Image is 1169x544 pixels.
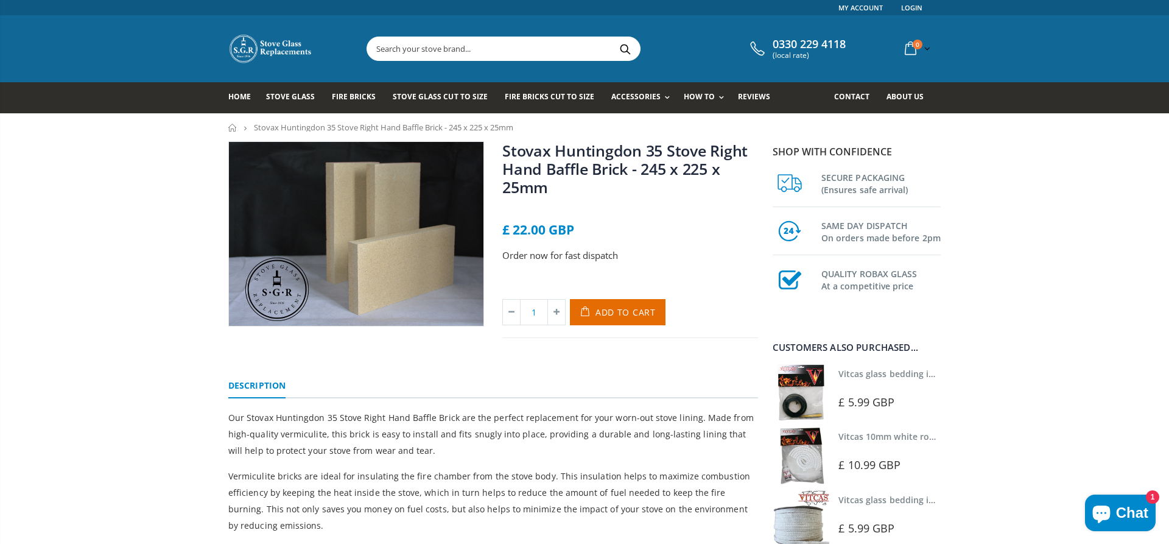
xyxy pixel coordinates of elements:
[838,368,1065,380] a: Vitcas glass bedding in tape - 2mm x 10mm x 2 meters
[834,82,879,113] a: Contact
[838,457,900,472] span: £ 10.99 GBP
[738,82,779,113] a: Reviews
[595,306,656,318] span: Add to Cart
[228,34,314,64] img: Stove Glass Replacement
[838,431,1077,442] a: Vitcas 10mm white rope kit - includes rope seal and glue!
[838,494,1097,506] a: Vitcas glass bedding in tape - 2mm x 15mm x 2 meters (White)
[332,91,376,102] span: Fire Bricks
[773,427,829,484] img: Vitcas white rope, glue and gloves kit 10mm
[738,91,770,102] span: Reviews
[229,142,483,327] img: 3_fire_bricks-2-min_4d56c856-305a-4f81-8d60-d858f0c290b3_800x_crop_center.jpg
[821,217,941,244] h3: SAME DAY DISPATCH On orders made before 2pm
[228,91,251,102] span: Home
[505,82,603,113] a: Fire Bricks Cut To Size
[834,91,869,102] span: Contact
[266,91,315,102] span: Stove Glass
[228,374,286,398] a: Description
[886,91,924,102] span: About us
[773,364,829,421] img: Vitcas stove glass bedding in tape
[393,91,487,102] span: Stove Glass Cut To Size
[773,51,846,60] span: (local rate)
[228,468,758,534] p: Vermiculite bricks are ideal for insulating the fire chamber from the stove body. This insulation...
[228,82,260,113] a: Home
[900,37,933,60] a: 0
[773,343,941,352] div: Customers also purchased...
[367,37,776,60] input: Search your stove brand...
[684,91,715,102] span: How To
[228,124,237,132] a: Home
[266,82,324,113] a: Stove Glass
[570,299,665,325] button: Add to Cart
[838,521,894,535] span: £ 5.99 GBP
[502,249,758,263] p: Order now for fast dispatch
[773,144,941,159] p: Shop with confidence
[332,82,385,113] a: Fire Bricks
[773,38,846,51] span: 0330 229 4118
[505,91,594,102] span: Fire Bricks Cut To Size
[747,38,846,60] a: 0330 229 4118 (local rate)
[1081,495,1159,534] inbox-online-store-chat: Shopify online store chat
[611,82,676,113] a: Accessories
[393,82,496,113] a: Stove Glass Cut To Size
[838,395,894,409] span: £ 5.99 GBP
[913,40,922,49] span: 0
[684,82,730,113] a: How To
[611,91,661,102] span: Accessories
[502,140,748,197] a: Stovax Huntingdon 35 Stove Right Hand Baffle Brick - 245 x 225 x 25mm
[821,169,941,196] h3: SECURE PACKAGING (Ensures safe arrival)
[502,221,574,238] span: £ 22.00 GBP
[611,37,639,60] button: Search
[886,82,933,113] a: About us
[228,409,758,459] p: Our Stovax Huntingdon 35 Stove Right Hand Baffle Brick are the perfect replacement for your worn-...
[821,266,941,292] h3: QUALITY ROBAX GLASS At a competitive price
[254,122,513,133] span: Stovax Huntingdon 35 Stove Right Hand Baffle Brick - 245 x 225 x 25mm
